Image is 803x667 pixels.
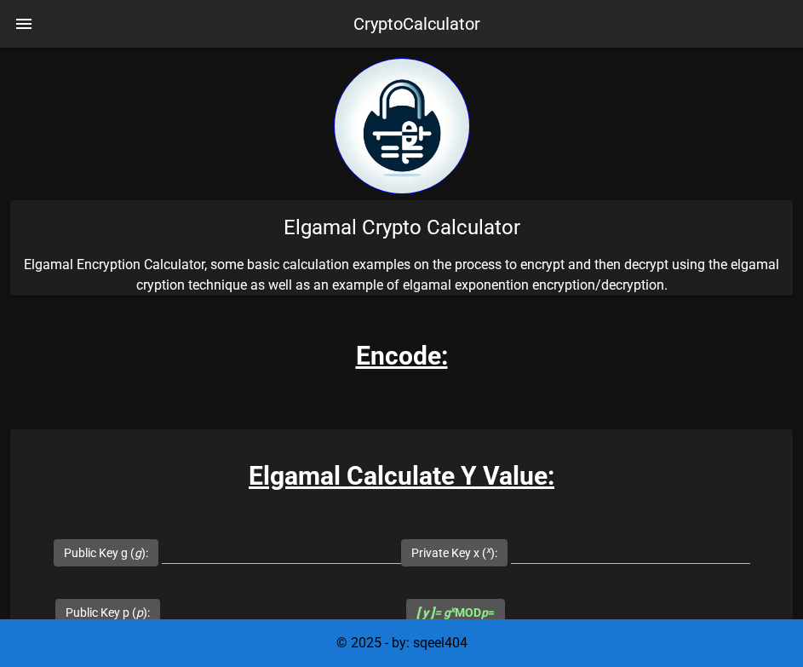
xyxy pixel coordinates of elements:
[416,606,495,619] span: MOD =
[64,544,148,561] label: Public Key g ( ):
[486,544,490,555] sup: x
[481,606,488,619] i: p
[136,606,143,619] i: p
[356,336,448,375] h3: Encode:
[411,544,497,561] label: Private Key x ( ):
[334,58,470,194] img: encryption logo
[10,200,793,255] div: Elgamal Crypto Calculator
[66,604,150,621] label: Public Key p ( ):
[450,604,455,615] sup: x
[135,546,141,560] i: g
[334,181,470,198] a: home
[416,606,434,619] b: [ y ]
[3,3,44,44] button: nav-menu-toggle
[336,635,467,651] span: © 2025 - by: sqeel404
[353,11,480,37] div: CryptoCalculator
[10,255,793,296] p: Elgamal Encryption Calculator, some basic calculation examples on the process to encrypt and then...
[10,457,793,495] h3: Elgamal Calculate Y Value:
[416,606,455,619] i: = g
